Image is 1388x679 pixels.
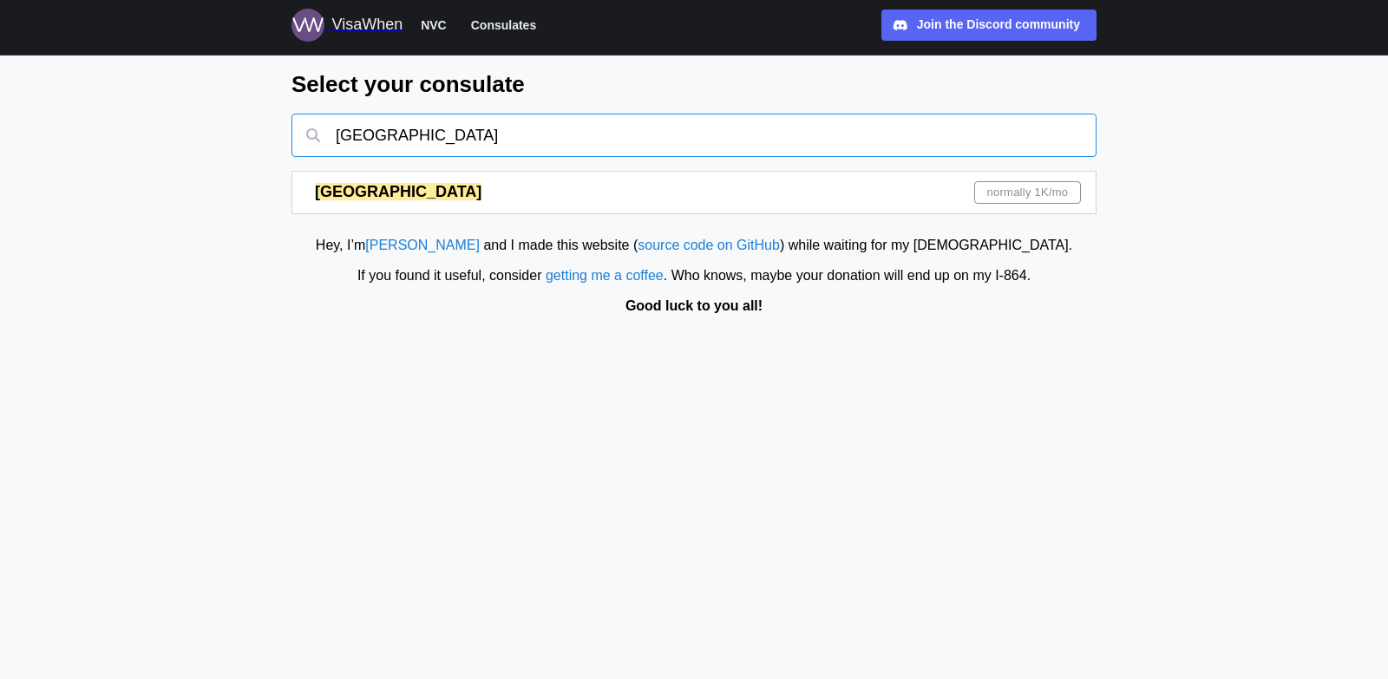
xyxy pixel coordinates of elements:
a: Logo for VisaWhen VisaWhen [291,9,403,42]
img: Logo for VisaWhen [291,9,324,42]
a: [PERSON_NAME] [365,238,480,252]
a: source code on GitHub [638,238,780,252]
mark: [GEOGRAPHIC_DATA] [315,183,481,200]
div: Hey, I’m and I made this website ( ) while waiting for my [DEMOGRAPHIC_DATA]. [9,235,1379,257]
a: Join the Discord community [881,10,1097,41]
div: If you found it useful, consider . Who knows, maybe your donation will end up on my I‑864. [9,265,1379,287]
h2: Select your consulate [291,69,1097,100]
a: [GEOGRAPHIC_DATA]normally 1K/mo [291,171,1097,214]
span: NVC [421,15,447,36]
div: Good luck to you all! [9,296,1379,317]
button: Consulates [463,14,544,36]
div: Join the Discord community [917,16,1080,35]
button: NVC [413,14,455,36]
input: Atlantis [291,114,1097,157]
span: Consulates [471,15,536,36]
span: normally 1K /mo [987,182,1069,203]
div: VisaWhen [331,13,403,37]
a: getting me a coffee [546,268,664,283]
